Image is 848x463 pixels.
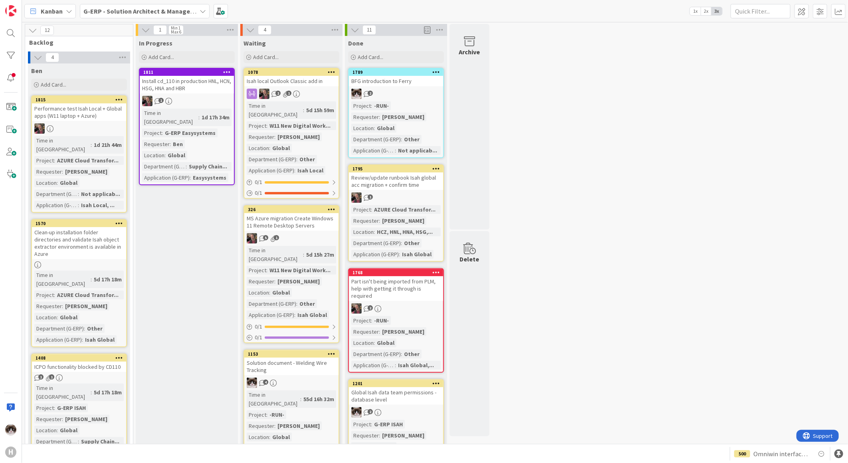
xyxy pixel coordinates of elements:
span: : [379,113,380,121]
div: Requester [351,431,379,440]
div: Application (G-ERP) [351,146,395,155]
div: 1795 [349,165,443,172]
a: 1768Part isn't being imported from PLM, help with getting it through is requiredBFProject:-RUN-Re... [348,268,444,373]
input: Quick Filter... [731,4,791,18]
div: Other [297,299,317,308]
span: : [379,216,380,225]
div: BF [244,233,339,243]
a: 326MS Azure migration Create Windows 11 Remote Desktop ServersBFTime in [GEOGRAPHIC_DATA]:5d 15h ... [244,205,339,343]
span: 4 [46,53,59,62]
div: -RUN- [372,101,391,110]
span: 0 / 1 [255,189,262,197]
div: Other [297,155,317,164]
div: 1d 21h 44m [92,140,124,149]
span: Kanban [41,6,63,16]
span: : [57,178,58,187]
div: 1078 [248,69,339,75]
div: 1815 [32,96,126,103]
div: Project [351,101,371,110]
div: 1811 [143,69,234,75]
div: 1153 [244,350,339,358]
div: 1795Review/update runbook Isah global acc migration + confirm time [349,165,443,190]
div: 5d 17h 18m [92,388,124,397]
span: : [374,442,375,451]
span: : [395,146,396,155]
div: [PERSON_NAME] [63,302,109,311]
span: : [371,420,372,429]
img: BF [142,96,153,106]
div: BF [140,96,234,106]
span: : [62,415,63,423]
span: : [91,388,92,397]
div: 1153Solution document - Welding Wire Tracking [244,350,339,375]
img: Kv [247,378,257,388]
span: : [78,201,79,210]
span: 2x [701,7,711,15]
span: : [186,162,187,171]
span: In Progress [139,39,172,47]
span: : [269,144,270,152]
div: Location [351,442,374,451]
div: Project [34,291,54,299]
span: Support [17,1,36,11]
div: 1815 [36,97,126,103]
div: Global [375,338,396,347]
div: Department (G-ERP) [142,162,186,171]
img: BF [351,192,362,203]
div: Department (G-ERP) [34,190,78,198]
div: Department (G-ERP) [247,299,296,308]
div: Isah Global,... [396,361,436,370]
div: Department (G-ERP) [247,155,296,164]
span: 4 [258,25,271,35]
span: : [84,324,85,333]
img: Visit kanbanzone.com [5,5,16,16]
div: 326 [244,206,339,213]
span: Backlog [29,38,123,46]
div: 1811Install cd_110 in production HNL, HCN, HSG, HNA and HBR [140,69,234,93]
div: Global [58,313,79,322]
div: G-ERP ISAH [55,404,88,412]
a: 1795Review/update runbook Isah global acc migration + confirm timeBFProject:AZURE Cloud Transfor.... [348,164,444,262]
div: Project [34,156,54,165]
div: Time in [GEOGRAPHIC_DATA] [34,384,91,401]
div: Project [351,420,371,429]
div: 5d 15h 27m [304,250,336,259]
div: 500 [734,450,750,457]
div: [PERSON_NAME] [275,133,322,141]
img: BF [34,123,45,134]
div: Isah Global [400,250,434,259]
span: Waiting [244,39,266,47]
span: : [78,437,79,446]
span: Done [348,39,363,47]
div: Location [351,124,374,133]
div: AZURE Cloud Transfor... [55,156,121,165]
a: 1789BFG introduction to FerryKvProject:-RUN-Requester:[PERSON_NAME]Location:GlobalDepartment (G-E... [348,68,444,158]
div: AZURE Cloud Transfor... [372,205,438,214]
span: : [91,275,92,284]
div: [PERSON_NAME] [63,415,109,423]
img: BF [259,89,269,99]
div: Application (G-ERP) [351,361,395,370]
span: Ben [31,67,42,75]
div: 1768Part isn't being imported from PLM, help with getting it through is required [349,269,443,301]
div: Global [375,442,396,451]
span: Add Card... [41,81,66,88]
div: 1815Performance test Isah Local + Global apps (W11 laptop + Azure) [32,96,126,121]
div: Global [58,426,79,435]
div: 1795 [353,166,443,172]
span: : [401,239,402,247]
div: Ben [171,140,185,148]
span: : [62,302,63,311]
div: Isah Local, ... [79,201,117,210]
div: Solution document - Welding Wire Tracking [244,358,339,375]
div: Project [351,205,371,214]
div: AZURE Cloud Transfor... [55,291,121,299]
div: Location [247,433,269,441]
span: : [274,277,275,286]
span: : [269,433,270,441]
div: Requester [247,421,274,430]
img: BF [351,303,362,314]
div: Other [402,239,422,247]
span: : [198,113,200,122]
span: : [164,151,166,160]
